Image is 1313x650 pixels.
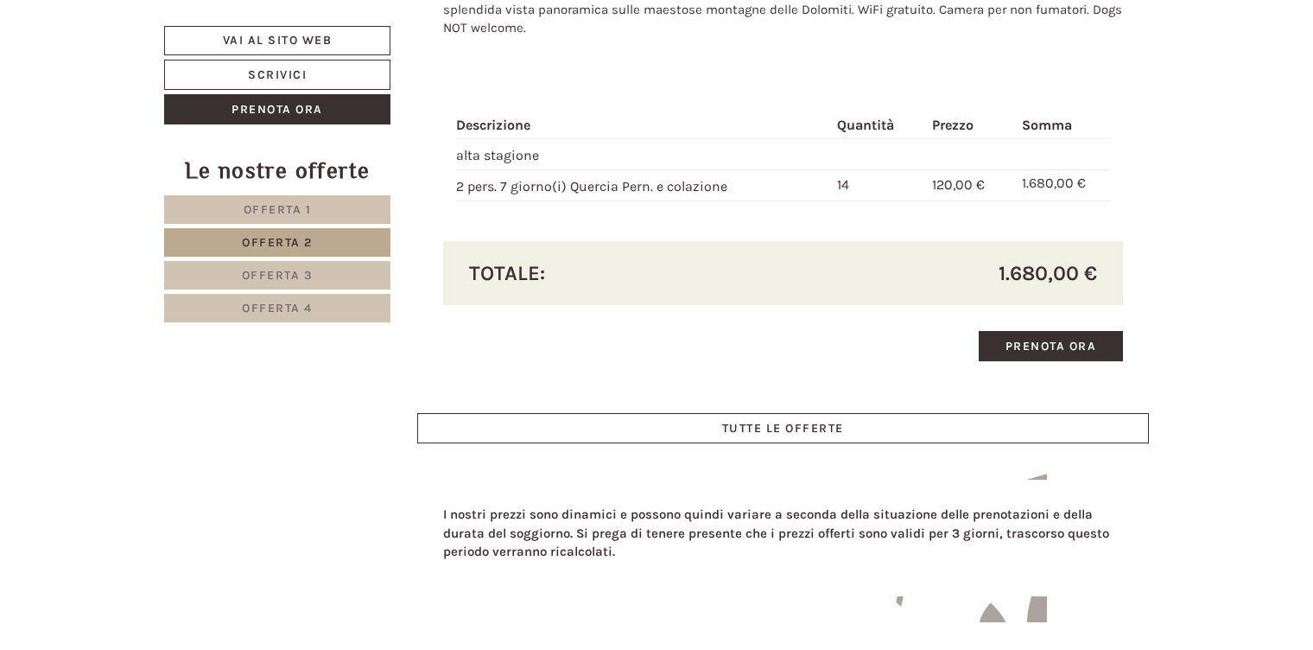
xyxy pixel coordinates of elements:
a: Prenota ora [164,94,390,124]
th: Quantità [830,112,925,139]
button: Invia [589,456,680,486]
div: Le nostre offerte [164,155,390,187]
span: Offerta 3 [242,268,314,283]
div: lunedì [307,13,372,42]
td: 1.680,00 € [1015,170,1110,201]
span: Offerta 4 [242,301,313,315]
th: Somma [1015,112,1110,139]
span: Offerta 1 [244,202,312,217]
div: Totale: [456,258,783,288]
a: TUTTE LE OFFERTE [417,413,1150,443]
th: Descrizione [456,112,830,139]
a: Prenota ora [979,331,1124,361]
div: Buon giorno, come possiamo aiutarla? [13,47,280,99]
span: Offerta 2 [242,235,313,250]
a: Scrivici [164,60,390,90]
a: Vai al sito web [164,26,390,55]
div: Hotel B&B Feldmessner [26,50,271,64]
small: 15:49 [26,84,271,96]
span: 120,00 € [932,176,985,193]
strong: I nostri prezzi sono dinamici e possono quindi variare a seconda della situazione delle prenotazi... [443,507,1109,559]
td: alta stagione [456,139,830,170]
th: Prezzo [925,112,1015,139]
td: 14 [830,170,925,201]
td: 2 pers. 7 giorno(i) Quercia Pern. e colazione [456,170,830,201]
span: 1.680,00 € [999,258,1097,288]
